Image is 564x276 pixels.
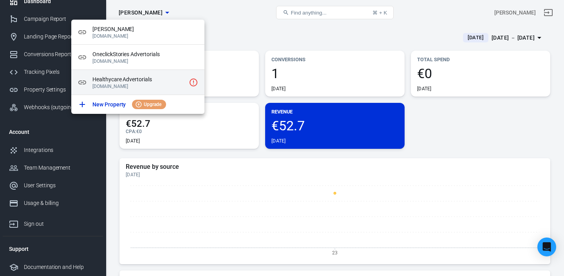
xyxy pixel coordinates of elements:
[92,58,198,64] p: [DOMAIN_NAME]
[92,50,198,58] span: OneclickStories Advertorials
[71,20,204,45] div: [PERSON_NAME][DOMAIN_NAME]
[141,101,164,108] span: Upgrade
[184,73,203,92] a: Click to setup tracking script
[92,75,186,84] span: Healthycare Advertorials
[92,33,198,39] p: [DOMAIN_NAME]
[71,45,204,70] div: OneclickStories Advertorials[DOMAIN_NAME]
[92,84,186,89] p: [DOMAIN_NAME]
[92,101,126,109] p: New Property
[92,25,198,33] span: [PERSON_NAME]
[71,70,204,95] div: Healthycare Advertorials[DOMAIN_NAME]
[537,238,556,256] div: Open Intercom Messenger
